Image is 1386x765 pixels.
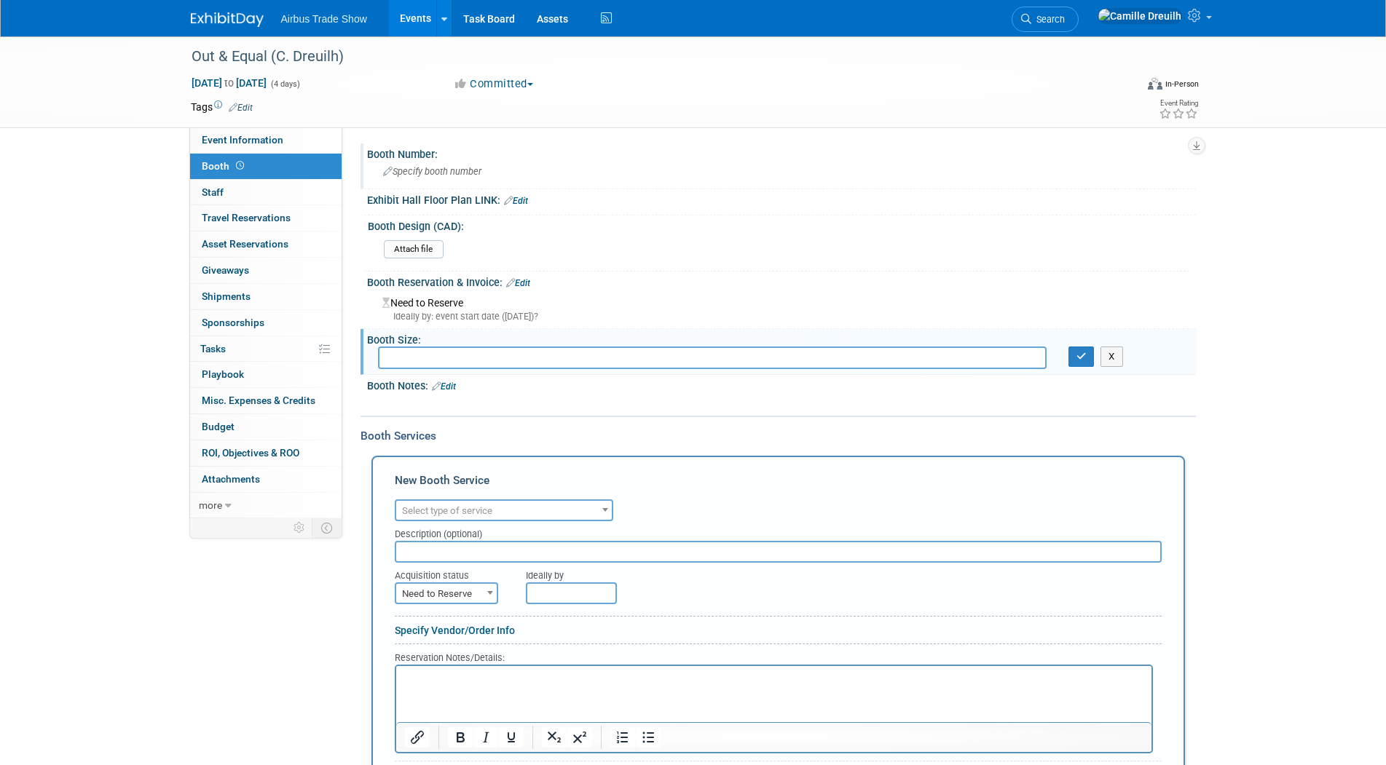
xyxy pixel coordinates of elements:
[383,166,481,177] span: Specify booth number
[367,271,1196,290] div: Booth Reservation & Invoice:
[395,563,505,582] div: Acquisition status
[190,127,342,153] a: Event Information
[190,493,342,518] a: more
[190,154,342,179] a: Booth
[395,625,515,636] a: Specify Vendor/Order Info
[1159,100,1198,107] div: Event Rating
[190,336,342,362] a: Tasks
[367,329,1196,347] div: Booth Size:
[269,79,300,89] span: (4 days)
[202,160,247,172] span: Booth
[395,472,1162,496] div: New Booth Service
[202,186,224,198] span: Staff
[636,727,661,748] button: Bullet list
[395,582,498,604] span: Need to Reserve
[190,440,342,466] a: ROI, Objectives & ROO
[190,284,342,309] a: Shipments
[191,100,253,114] td: Tags
[202,134,283,146] span: Event Information
[202,473,260,485] span: Attachments
[402,505,492,516] span: Select type of service
[312,518,342,537] td: Toggle Event Tabs
[202,212,291,223] span: Travel Reservations
[202,395,315,406] span: Misc. Expenses & Credits
[202,421,235,432] span: Budget
[191,76,267,90] span: [DATE] [DATE]
[432,381,456,392] a: Edit
[200,343,226,354] span: Tasks
[499,727,524,748] button: Underline
[202,264,249,276] span: Giveaways
[396,666,1151,722] iframe: Rich Text Area
[281,13,367,25] span: Airbus Trade Show
[202,368,244,380] span: Playbook
[190,258,342,283] a: Giveaways
[190,310,342,336] a: Sponsorships
[190,467,342,492] a: Attachments
[1100,346,1123,367] button: X
[506,278,530,288] a: Edit
[361,428,1196,444] div: Booth Services
[542,727,567,748] button: Subscript
[448,76,539,92] button: Committed
[202,290,251,302] span: Shipments
[186,44,1114,70] div: Out & Equal (C. Dreuilh)
[1165,79,1199,90] div: In-Person
[190,205,342,231] a: Travel Reservations
[396,584,497,604] span: Need to Reserve
[378,292,1185,323] div: Need to Reserve
[202,317,264,328] span: Sponsorships
[191,12,264,27] img: ExhibitDay
[202,447,299,459] span: ROI, Objectives & ROO
[190,414,342,440] a: Budget
[1031,14,1065,25] span: Search
[1098,8,1182,24] img: Camille Dreuilh
[526,563,1095,582] div: Ideally by
[473,727,498,748] button: Italic
[367,143,1196,162] div: Booth Number:
[567,727,592,748] button: Superscript
[368,215,1189,234] div: Booth Design (CAD):
[610,727,635,748] button: Numbered list
[199,499,222,511] span: more
[1012,7,1079,32] a: Search
[1148,78,1162,90] img: Format-Inperson.png
[229,103,253,113] a: Edit
[190,388,342,413] a: Misc. Expenses & Credits
[202,238,288,250] span: Asset Reservations
[287,518,312,537] td: Personalize Event Tab Strip
[1050,76,1200,98] div: Event Format
[367,189,1196,208] div: Exhibit Hall Floor Plan LINK:
[504,196,528,206] a: Edit
[382,310,1185,323] div: Ideally by: event start date ([DATE])?
[367,375,1196,394] div: Booth Notes:
[448,727,473,748] button: Bold
[190,180,342,205] a: Staff
[190,231,342,257] a: Asset Reservations
[233,160,247,171] span: Booth not reserved yet
[222,77,236,89] span: to
[190,362,342,387] a: Playbook
[405,727,430,748] button: Insert/edit link
[395,521,1162,541] div: Description (optional)
[395,650,1153,665] div: Reservation Notes/Details:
